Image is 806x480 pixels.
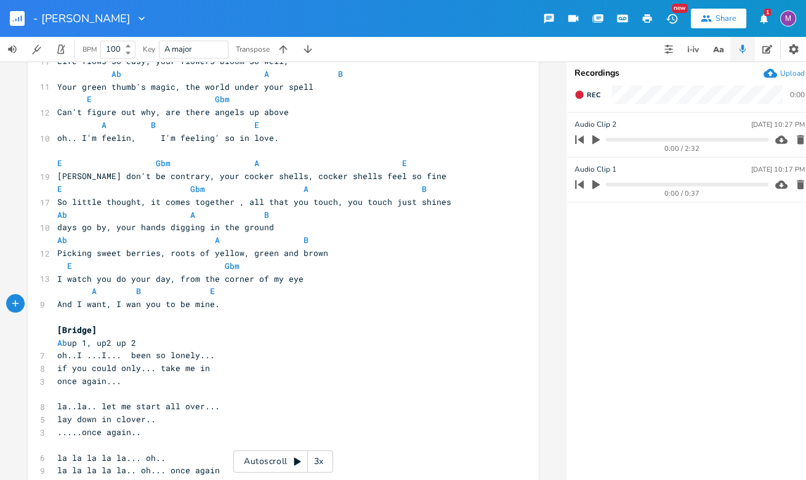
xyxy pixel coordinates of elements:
span: B [422,183,427,194]
span: once again... [57,375,121,386]
span: la..la.. let me start all over... [57,401,220,412]
span: Picking sweet berries, roots of yellow, green and brown [57,247,328,258]
span: Your green thumb's magic, the world under your spell [57,81,313,92]
span: oh..I ...I... been so lonely... [57,350,215,361]
div: Upload [780,68,805,78]
span: A [215,234,220,246]
div: 0:00 / 2:32 [596,145,768,152]
span: A [190,209,195,220]
span: A [264,68,269,79]
span: lay down in clover.. [57,414,156,425]
span: Ab [111,68,121,79]
span: E [254,119,259,130]
span: E [402,158,407,169]
span: Gbm [225,260,240,271]
span: Gbm [190,183,205,194]
span: I watch you do your day, from the corner of my eye [57,273,304,284]
span: B [136,286,141,297]
span: B [304,234,308,246]
span: Life flows so easy, your flowers bloom so well, [57,55,289,66]
div: [DATE] 10:27 PM [751,121,805,128]
span: A [102,119,107,130]
span: - [PERSON_NAME] [33,13,131,24]
span: [Bridge] [57,324,97,335]
span: So little thought, it comes together , all that you touch, you touch just shines [57,196,451,207]
span: E [210,286,215,297]
span: Ab [57,209,67,220]
span: E [57,158,62,169]
span: B [151,119,156,130]
div: BPM [83,46,97,53]
div: 0:00 [790,91,805,98]
span: A [92,286,97,297]
span: Rec [587,90,600,100]
span: up 1, up2 up 2 [57,337,136,348]
span: Ab [57,337,67,348]
div: [DATE] 10:17 PM [751,166,805,173]
span: Audio Clip 2 [574,119,616,130]
span: B [338,68,343,79]
span: .....once again.. [57,426,141,438]
span: A [254,158,259,169]
span: And I want, I wan you to be mine. [57,298,220,310]
span: Gbm [215,94,230,105]
span: E [87,94,92,105]
button: Upload [764,66,805,80]
button: M [780,4,796,33]
span: A [304,183,308,194]
span: la la la la la.. oh... once again [57,465,220,476]
div: 3x [308,450,330,473]
div: Autoscroll [233,450,333,473]
div: New [672,4,688,13]
div: Transpose [236,46,270,53]
span: days go by, your hands digging in the ground [57,222,274,233]
button: Rec [570,85,605,105]
span: E [67,260,72,271]
span: oh.. I'm feelin, I'm feeling' so in love. [57,132,279,143]
span: B [264,209,269,220]
span: Audio Clip 1 [574,164,616,175]
div: melindameshad [780,10,796,26]
span: if you could only... take me in [57,362,210,374]
span: Can't figure out why, are there angels up above [57,106,289,118]
button: Share [691,9,746,28]
div: Key [143,46,155,53]
span: A major [164,44,192,55]
span: Gbm [156,158,171,169]
span: [PERSON_NAME] don't be contrary, your cocker shells, cocker shells feel so fine [57,170,446,182]
span: Ab [57,234,67,246]
div: 1 [764,9,771,16]
span: E [57,183,62,194]
div: Recordings [574,69,806,78]
div: 0:00 / 0:37 [596,190,768,197]
button: New [659,7,684,30]
div: Share [715,13,736,24]
button: 1 [751,7,776,30]
span: la la la la la... oh.. [57,452,166,463]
